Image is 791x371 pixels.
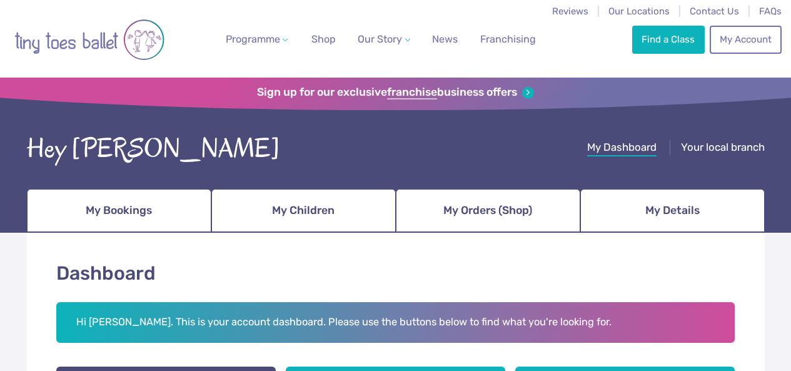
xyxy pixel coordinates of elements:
[608,6,670,17] a: Our Locations
[306,27,341,52] a: Shop
[645,200,700,221] span: My Details
[480,33,536,45] span: Franchising
[257,86,534,99] a: Sign up for our exclusivefranchisebusiness offers
[427,27,463,52] a: News
[14,8,164,71] img: tiny toes ballet
[226,33,280,45] span: Programme
[690,6,739,17] a: Contact Us
[475,27,541,52] a: Franchising
[396,189,580,233] a: My Orders (Shop)
[759,6,782,17] a: FAQs
[358,33,402,45] span: Our Story
[580,189,765,233] a: My Details
[56,260,735,287] h1: Dashboard
[432,33,458,45] span: News
[56,302,735,343] h2: Hi [PERSON_NAME]. This is your account dashboard. Please use the buttons below to find what you'r...
[211,189,396,233] a: My Children
[27,130,280,168] div: Hey [PERSON_NAME]
[311,33,336,45] span: Shop
[27,189,211,233] a: My Bookings
[86,200,152,221] span: My Bookings
[272,200,335,221] span: My Children
[552,6,588,17] a: Reviews
[387,86,437,99] strong: franchise
[681,141,765,153] span: Your local branch
[710,26,781,53] a: My Account
[353,27,415,52] a: Our Story
[443,200,532,221] span: My Orders (Shop)
[681,141,765,156] a: Your local branch
[221,27,293,52] a: Programme
[632,26,705,53] a: Find a Class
